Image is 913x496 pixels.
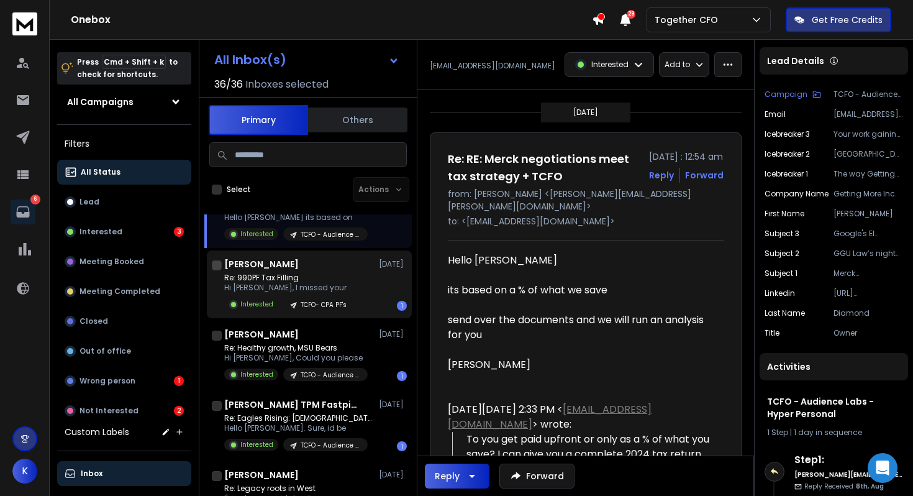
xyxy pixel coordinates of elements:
p: Getting More Inc. [834,189,903,199]
h6: Step 1 : [794,452,903,467]
p: [DATE] [379,329,407,339]
p: [EMAIL_ADDRESS][DOMAIN_NAME] [834,109,903,119]
button: Lead [57,190,191,214]
p: Re: Legacy roots in West [224,484,373,494]
div: 2 [174,406,184,416]
button: Inbox [57,461,191,486]
button: Not Interested2 [57,398,191,423]
p: [DATE] [379,259,407,269]
h1: [PERSON_NAME] [224,258,299,270]
p: Merck negotiations meet tax strategy [834,269,903,278]
button: Forward [499,464,575,489]
p: Lead Details [767,55,824,67]
h1: Re: RE: Merck negotiations meet tax strategy + TCFO [448,150,642,185]
div: | [767,428,901,438]
p: Interested [240,229,273,239]
p: Wrong person [79,376,135,386]
p: to: <[EMAIL_ADDRESS][DOMAIN_NAME]> [448,215,724,227]
button: Reply [425,464,489,489]
p: GGU Law’s night classes & ABA shift [834,249,903,259]
button: Campaign [765,90,821,99]
button: Interested3 [57,219,191,244]
h1: Onebox [71,12,592,27]
p: TCFO - Audience Labs - Hyper Personal [834,90,903,99]
span: 8th, Aug [856,482,884,491]
span: 1 Step [767,427,788,438]
p: Interested [240,370,273,379]
p: Icebreaker 3 [765,129,810,139]
div: 1 [397,441,407,451]
button: All Campaigns [57,90,191,114]
button: Others [308,106,407,134]
h1: TCFO - Audience Labs - Hyper Personal [767,395,901,420]
p: title [765,328,779,338]
p: Hi [PERSON_NAME], I missed your [224,283,354,293]
p: Press to check for shortcuts. [77,56,178,81]
label: Select [227,185,251,195]
button: K [12,459,37,484]
div: [DATE][DATE] 2:33 PM < > wrote: [448,402,714,432]
p: Together CFO [655,14,723,26]
span: 29 [627,10,635,19]
p: The way Getting More Inc. manages to bridge negotiation skills from the executive suite to admini... [834,169,903,179]
p: Get Free Credits [812,14,883,26]
p: Hello [PERSON_NAME]. Sure, id be [224,423,373,433]
p: Last Name [765,308,805,318]
p: Add to [665,60,690,70]
div: its based on a % of what we save [448,283,714,298]
p: Diamond [834,308,903,318]
p: Lead [79,197,99,207]
p: All Status [81,167,120,177]
h3: Filters [57,135,191,152]
div: send over the documents and we will run an analysis for you [448,313,714,342]
div: 3 [174,227,184,237]
div: Forward [685,169,724,181]
div: Hello [PERSON_NAME] [448,253,714,268]
h3: Custom Labels [65,426,129,438]
span: 36 / 36 [214,77,243,92]
button: Closed [57,309,191,334]
p: Hi [PERSON_NAME], Could you please [224,353,368,363]
p: Interested [591,60,629,70]
div: 1 [397,301,407,311]
button: Wrong person1 [57,369,191,393]
h6: [PERSON_NAME][EMAIL_ADDRESS][PERSON_NAME][DOMAIN_NAME] [794,470,903,479]
p: Your work gaining global traction, especially how Google's adoption of your Getting More negotiat... [834,129,903,139]
p: Meeting Booked [79,257,144,267]
div: Activities [760,353,908,380]
div: 1 [397,371,407,381]
button: Meeting Completed [57,279,191,304]
p: Subject 1 [765,269,797,278]
p: Interested [240,300,273,309]
p: Reply Received [804,482,884,491]
p: [GEOGRAPHIC_DATA], with its nearly 120-year history and pioneering evening law programs for worki... [834,149,903,159]
div: Reply [435,470,460,482]
p: Interested [79,227,122,237]
p: TCFO - Audience Labs - Hyper Personal [301,441,360,450]
p: Google's EI shaped by GGU Law grads [834,229,903,239]
img: logo [12,12,37,35]
p: [DATE] [379,400,407,410]
p: Inbox [81,469,102,479]
p: from: [PERSON_NAME] <[PERSON_NAME][EMAIL_ADDRESS][PERSON_NAME][DOMAIN_NAME]> [448,188,724,213]
h1: [PERSON_NAME] [224,328,299,341]
p: [DATE] [379,470,407,480]
button: Primary [209,105,308,135]
div: [PERSON_NAME] [448,357,714,372]
p: Out of office [79,346,131,356]
p: [DATE] : 12:54 am [649,150,724,163]
div: Open Intercom Messenger [868,453,897,483]
span: To you get paid upfront or only as a % of what you save? I can give you a complete 2024 tax retur... [466,432,712,476]
p: TCFO - Audience Labs - Hyper Personal [301,370,360,380]
p: Not Interested [79,406,139,416]
p: First Name [765,209,804,219]
p: linkedin [765,288,795,298]
p: Meeting Completed [79,287,160,296]
h1: [PERSON_NAME] [224,469,299,481]
span: Cmd + Shift + k [102,55,166,69]
p: Icebreaker 2 [765,149,810,159]
p: Campaign [765,90,807,99]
